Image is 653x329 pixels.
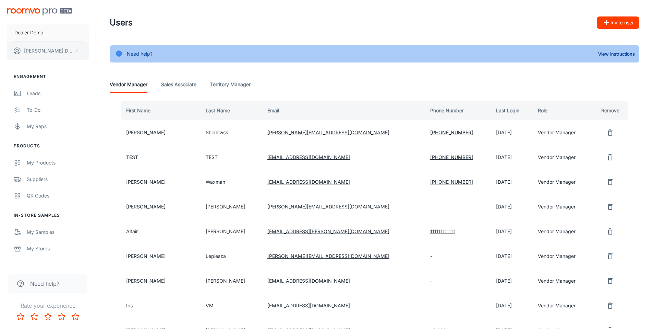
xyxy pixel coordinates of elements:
div: QR Codes [27,192,89,200]
p: Dealer Demo [14,29,43,36]
button: Rate 5 star [69,310,82,324]
button: Rate 3 star [41,310,55,324]
button: Rate 2 star [27,310,41,324]
a: Sales Associate [161,76,196,93]
td: Vendor Manager [532,120,592,145]
td: - [425,244,491,269]
td: - [425,194,491,219]
p: [PERSON_NAME] Doe [24,47,72,55]
a: Territory Manager [210,76,251,93]
td: [PERSON_NAME] [118,194,200,219]
div: My Products [27,159,89,167]
td: [PERSON_NAME] [200,194,262,219]
td: [DATE] [491,293,532,318]
a: [PHONE_NUMBER] [430,129,473,135]
button: Rate 4 star [55,310,69,324]
td: Vendor Manager [532,194,592,219]
button: Rate 1 star [14,310,27,324]
th: Last Name [200,101,262,120]
td: TEST [200,145,262,170]
td: Vendor Manager [532,170,592,194]
a: [EMAIL_ADDRESS][DOMAIN_NAME] [267,303,350,308]
a: [EMAIL_ADDRESS][PERSON_NAME][DOMAIN_NAME] [267,228,389,234]
td: Vendor Manager [532,293,592,318]
div: My Reps [27,123,89,130]
th: Last Login [491,101,532,120]
td: Lepiesza [200,244,262,269]
button: remove user [603,175,617,189]
td: Waxman [200,170,262,194]
td: [DATE] [491,194,532,219]
div: My Samples [27,228,89,236]
td: VM [200,293,262,318]
td: [PERSON_NAME] [118,170,200,194]
td: [DATE] [491,219,532,244]
td: Vendor Manager [532,269,592,293]
h1: Users [110,16,133,29]
img: Roomvo PRO Beta [7,8,72,15]
div: Need help? [127,47,153,60]
td: [DATE] [491,170,532,194]
button: View Instructions [596,49,637,59]
p: Rate your experience [5,302,90,310]
td: [PERSON_NAME] [200,219,262,244]
button: remove user [603,150,617,164]
a: [EMAIL_ADDRESS][DOMAIN_NAME] [267,179,350,185]
span: Need help? [30,280,59,288]
a: 111111111111 [430,228,455,234]
td: - [425,269,491,293]
td: Iris [118,293,200,318]
th: First Name [118,101,200,120]
a: [PHONE_NUMBER] [430,179,473,185]
td: [DATE] [491,269,532,293]
button: [PERSON_NAME] Doe [7,42,89,60]
button: Dealer Demo [7,24,89,42]
td: [DATE] [491,120,532,145]
div: Suppliers [27,175,89,183]
td: Vendor Manager [532,219,592,244]
td: TEST [118,145,200,170]
a: Vendor Manager [110,76,147,93]
a: [EMAIL_ADDRESS][DOMAIN_NAME] [267,154,350,160]
a: [PERSON_NAME][EMAIL_ADDRESS][DOMAIN_NAME] [267,204,389,209]
button: remove user [603,249,617,263]
div: My Stores [27,245,89,252]
td: Altair [118,219,200,244]
td: [PERSON_NAME] [118,244,200,269]
div: Leads [27,90,89,97]
th: Role [532,101,592,120]
td: [PERSON_NAME] [200,269,262,293]
th: Remove [592,101,631,120]
th: Phone Number [425,101,491,120]
th: Email [262,101,425,120]
a: [PHONE_NUMBER] [430,154,473,160]
div: To-do [27,106,89,114]
td: Shidlowski [200,120,262,145]
td: Vendor Manager [532,244,592,269]
td: [DATE] [491,244,532,269]
td: - [425,293,491,318]
button: Invite user [597,16,639,29]
a: [PERSON_NAME][EMAIL_ADDRESS][DOMAIN_NAME] [267,129,389,135]
a: [EMAIL_ADDRESS][DOMAIN_NAME] [267,278,350,284]
td: [DATE] [491,145,532,170]
button: remove user [603,200,617,214]
td: [PERSON_NAME] [118,120,200,145]
a: [PERSON_NAME][EMAIL_ADDRESS][DOMAIN_NAME] [267,253,389,259]
td: Vendor Manager [532,145,592,170]
button: remove user [603,126,617,139]
button: remove user [603,274,617,288]
td: [PERSON_NAME] [118,269,200,293]
button: remove user [603,299,617,313]
button: remove user [603,225,617,238]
